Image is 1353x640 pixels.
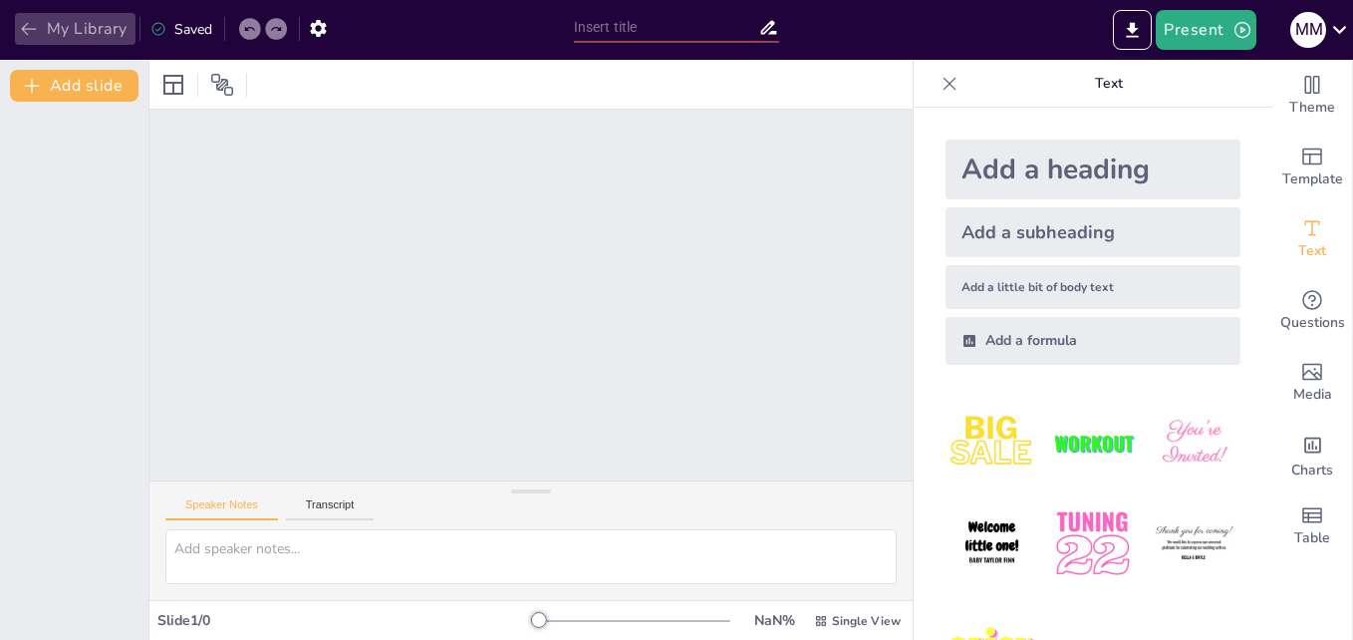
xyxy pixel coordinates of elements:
div: Saved [150,20,212,39]
p: Text [965,60,1252,108]
span: Media [1293,384,1332,406]
span: Charts [1291,460,1333,481]
div: Change the overall theme [1272,60,1352,132]
button: Add slide [10,70,138,102]
span: Position [210,73,234,97]
div: Add charts and graphs [1272,419,1352,490]
span: Table [1294,527,1330,549]
div: Add ready made slides [1272,132,1352,203]
div: Add a subheading [946,207,1240,257]
div: Add text boxes [1272,203,1352,275]
div: Add a formula [946,317,1240,365]
span: Template [1282,168,1343,190]
button: Speaker Notes [165,498,278,520]
img: 3.jpeg [1148,397,1240,489]
span: Text [1298,240,1326,262]
button: Present [1156,10,1255,50]
div: Get real-time input from your audience [1272,275,1352,347]
div: Add a little bit of body text [946,265,1240,309]
div: Add a heading [946,140,1240,199]
button: My Library [15,13,135,45]
img: 5.jpeg [1046,497,1139,590]
div: Add images, graphics, shapes or video [1272,347,1352,419]
img: 4.jpeg [946,497,1038,590]
button: M M [1290,10,1326,50]
button: Transcript [286,498,375,520]
div: Layout [157,69,189,101]
img: 1.jpeg [946,397,1038,489]
img: 2.jpeg [1046,397,1139,489]
button: Export to PowerPoint [1113,10,1152,50]
span: Theme [1289,97,1335,119]
span: Single View [832,613,901,629]
input: Insert title [574,13,758,42]
div: Add a table [1272,490,1352,562]
img: 6.jpeg [1148,497,1240,590]
div: M M [1290,12,1326,48]
div: Slide 1 / 0 [157,611,539,630]
div: NaN % [750,611,798,630]
span: Questions [1280,312,1345,334]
